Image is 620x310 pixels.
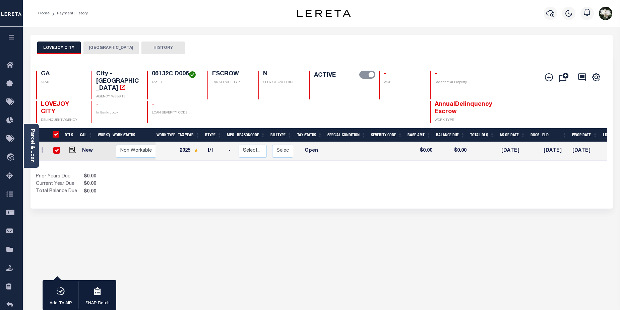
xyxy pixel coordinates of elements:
[95,128,110,142] th: WorkQ
[263,80,301,85] p: SERVICE OVERRIDE
[435,142,469,161] td: $0.00
[569,128,600,142] th: PWOP Date: activate to sort column ascending
[82,173,98,180] span: $0.00
[497,128,528,142] th: As of Date: activate to sort column ascending
[82,188,98,196] span: $0.00
[212,71,250,78] h4: ESCROW
[41,101,69,115] span: LOVEJOY CITY
[50,300,72,307] p: Add To AIP
[202,128,224,142] th: RType: activate to sort column ascending
[314,71,336,80] label: ACTIVE
[36,173,82,180] td: Prior Years Due
[297,10,351,17] img: logo-dark.svg
[175,128,202,142] th: Tax Year: activate to sort column ascending
[41,71,84,78] h4: GA
[528,128,540,142] th: Docs
[234,128,268,142] th: ReasonCode: activate to sort column ascending
[405,128,433,142] th: Base Amt: activate to sort column ascending
[77,128,95,142] th: CAL: activate to sort column ascending
[204,142,226,161] td: 1/1
[152,110,199,115] p: LOAN SEVERITY CODE
[384,71,386,77] span: -
[325,128,368,142] th: Special Condition: activate to sort column ascending
[79,142,98,161] td: New
[96,110,139,115] p: In Bankruptcy
[263,71,301,78] h4: N
[41,118,84,123] p: DELINQUENT AGENCY
[435,101,492,115] span: AnnualDelinquency Escrow
[541,142,569,161] td: [DATE]
[435,80,478,85] p: Confidential Property
[268,128,294,142] th: BillType: activate to sort column ascending
[154,128,175,142] th: Work Type
[540,128,569,142] th: ELD: activate to sort column ascending
[368,128,405,142] th: Severity Code: activate to sort column ascending
[212,80,250,85] p: TAX SERVICE TYPE
[30,129,35,163] a: Parcel & Loan
[62,128,77,142] th: DTLS
[37,42,81,54] button: LOVEJOY CITY
[36,188,82,195] td: Total Balance Due
[49,128,62,142] th: &nbsp;
[600,128,616,142] th: LD: activate to sort column ascending
[83,42,139,54] button: [GEOGRAPHIC_DATA]
[407,142,435,161] td: $0.00
[177,142,204,161] td: 2025
[41,80,84,85] p: STATE
[152,80,199,85] p: TAX ID
[82,180,98,188] span: $0.00
[152,71,199,78] h4: 06132C D006
[224,128,234,142] th: MPO
[499,142,530,161] td: [DATE]
[226,142,236,161] td: -
[96,101,99,107] span: -
[384,80,422,85] p: WOP
[194,148,198,152] img: Star.svg
[433,128,468,142] th: Balance Due: activate to sort column ascending
[141,42,185,54] button: HISTORY
[96,71,139,92] h4: City - [GEOGRAPHIC_DATA]
[36,128,49,142] th: &nbsp;&nbsp;&nbsp;&nbsp;&nbsp;&nbsp;&nbsp;&nbsp;&nbsp;&nbsp;
[50,10,88,16] li: Payment History
[294,128,325,142] th: Tax Status: activate to sort column ascending
[435,118,478,123] p: WORK TYPE
[152,101,154,107] span: -
[85,300,110,307] p: SNAP Batch
[296,142,326,161] td: Open
[96,94,139,99] p: AGENCY WEBSITE
[435,71,437,77] span: -
[468,128,497,142] th: Total DLQ: activate to sort column ascending
[36,180,82,188] td: Current Year Due
[570,142,600,161] td: [DATE]
[6,153,17,162] i: travel_explore
[110,128,156,142] th: Work Status
[38,11,50,15] a: Home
